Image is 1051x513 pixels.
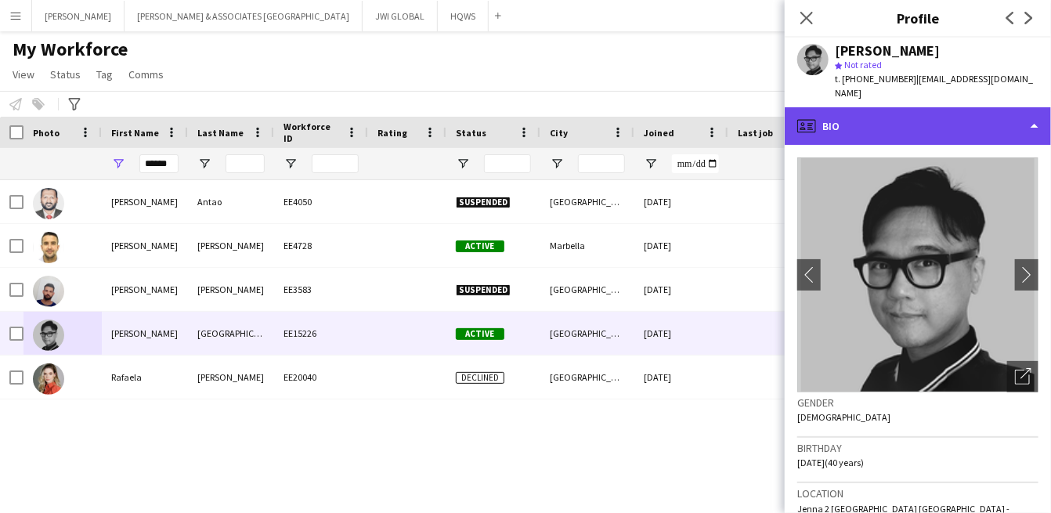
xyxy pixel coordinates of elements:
img: Rafael Ferreira [33,276,64,307]
span: Declined [456,372,504,384]
button: Open Filter Menu [456,157,470,171]
span: Workforce ID [284,121,340,144]
input: Status Filter Input [484,154,531,173]
input: First Name Filter Input [139,154,179,173]
div: [PERSON_NAME] [188,224,274,267]
img: Rafaela Fridrich [33,363,64,395]
span: Active [456,328,504,340]
span: Suspended [456,197,511,208]
div: [GEOGRAPHIC_DATA] [540,312,634,355]
a: View [6,64,41,85]
span: First Name [111,127,159,139]
div: EE4728 [274,224,368,267]
div: [PERSON_NAME] [102,268,188,311]
div: Rafaela [102,356,188,399]
span: Suspended [456,284,511,296]
h3: Gender [797,396,1038,410]
div: Marbella [540,224,634,267]
button: HQWS [438,1,489,31]
div: [DATE] [634,356,728,399]
div: [DATE] [634,312,728,355]
span: Joined [644,127,674,139]
span: Comms [128,67,164,81]
button: [PERSON_NAME] [32,1,125,31]
button: Open Filter Menu [197,157,211,171]
a: Tag [90,64,119,85]
button: Open Filter Menu [284,157,298,171]
button: Open Filter Menu [644,157,658,171]
div: [GEOGRAPHIC_DATA] [540,268,634,311]
span: Status [456,127,486,139]
a: Comms [122,64,170,85]
span: My Workforce [13,38,128,61]
span: [DEMOGRAPHIC_DATA] [797,411,890,423]
div: [GEOGRAPHIC_DATA] [188,312,274,355]
button: JWI GLOBAL [363,1,438,31]
button: [PERSON_NAME] & ASSOCIATES [GEOGRAPHIC_DATA] [125,1,363,31]
div: [PERSON_NAME] [102,180,188,223]
span: t. [PHONE_NUMBER] [835,73,916,85]
img: Rafael Gregor Valencia [33,320,64,351]
button: Open Filter Menu [111,157,125,171]
span: Photo [33,127,60,139]
div: [GEOGRAPHIC_DATA] [540,356,634,399]
span: [DATE] (40 years) [797,457,864,468]
div: EE20040 [274,356,368,399]
div: [PERSON_NAME] [835,44,940,58]
img: Crew avatar or photo [797,157,1038,392]
div: [PERSON_NAME] [188,268,274,311]
img: Francis Rafael Antao [33,188,64,219]
a: Status [44,64,87,85]
span: Tag [96,67,113,81]
span: Last job [738,127,773,139]
div: [GEOGRAPHIC_DATA] [540,180,634,223]
div: Bio [785,107,1051,145]
span: Not rated [844,59,882,70]
h3: Profile [785,8,1051,28]
img: Rafael Esteban [33,232,64,263]
span: Active [456,240,504,252]
app-action-btn: Advanced filters [65,95,84,114]
div: [PERSON_NAME] [188,356,274,399]
span: Last Name [197,127,244,139]
h3: Birthday [797,441,1038,455]
div: [PERSON_NAME] [102,224,188,267]
button: Open Filter Menu [550,157,564,171]
span: Rating [377,127,407,139]
div: [DATE] [634,180,728,223]
div: Antao [188,180,274,223]
input: City Filter Input [578,154,625,173]
div: [PERSON_NAME] [102,312,188,355]
span: | [EMAIL_ADDRESS][DOMAIN_NAME] [835,73,1033,99]
div: EE3583 [274,268,368,311]
span: View [13,67,34,81]
input: Workforce ID Filter Input [312,154,359,173]
input: Last Name Filter Input [226,154,265,173]
div: Open photos pop-in [1007,361,1038,392]
h3: Location [797,486,1038,500]
div: [DATE] [634,224,728,267]
div: [DATE] [634,268,728,311]
span: City [550,127,568,139]
input: Joined Filter Input [672,154,719,173]
div: EE15226 [274,312,368,355]
div: EE4050 [274,180,368,223]
span: Status [50,67,81,81]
